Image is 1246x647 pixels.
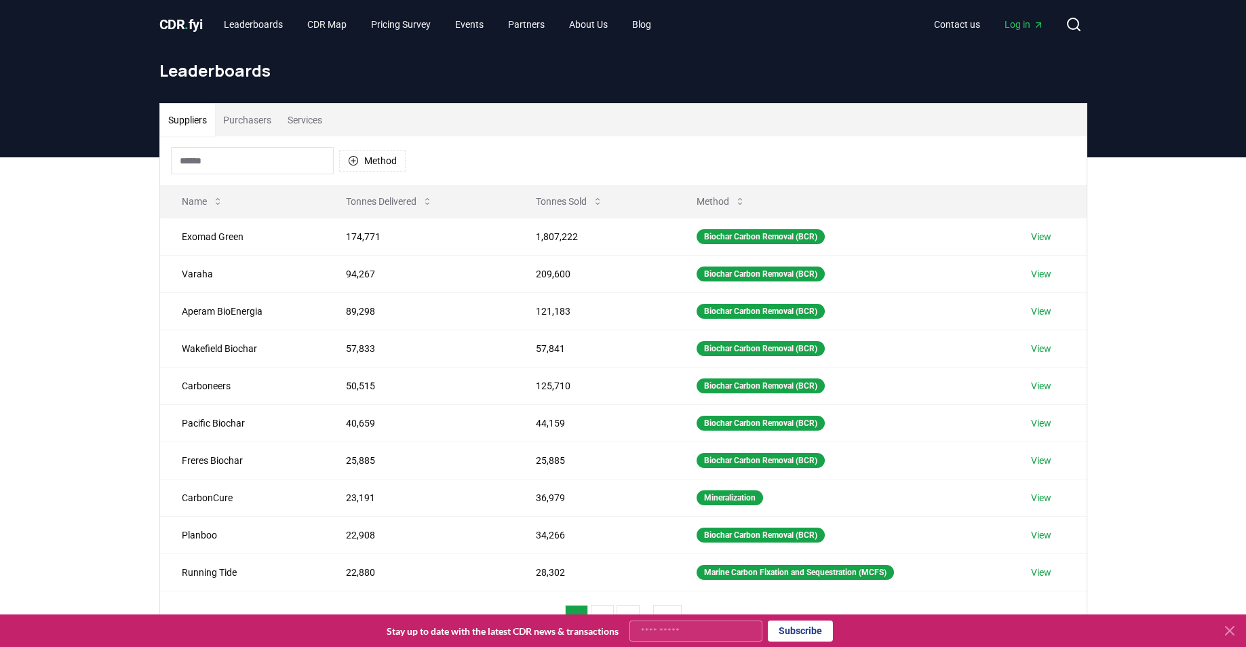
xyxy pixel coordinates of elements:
button: 3 [617,605,640,632]
td: 94,267 [324,255,513,292]
td: 34,266 [514,516,675,553]
td: 23,191 [324,479,513,516]
td: 25,885 [514,442,675,479]
td: 209,600 [514,255,675,292]
a: Pricing Survey [360,12,442,37]
nav: Main [923,12,1055,37]
a: CDR.fyi [159,15,203,34]
button: Tonnes Delivered [335,188,444,215]
td: Freres Biochar [160,442,325,479]
a: Blog [621,12,662,37]
a: About Us [558,12,619,37]
button: Method [339,150,406,172]
a: View [1031,528,1051,542]
a: Contact us [923,12,991,37]
a: Partners [497,12,556,37]
a: View [1031,230,1051,243]
td: 25,885 [324,442,513,479]
td: 121,183 [514,292,675,330]
a: View [1031,566,1051,579]
a: Leaderboards [213,12,294,37]
div: Mineralization [697,490,763,505]
td: Carboneers [160,367,325,404]
span: . [184,16,189,33]
td: Varaha [160,255,325,292]
td: 22,908 [324,516,513,553]
nav: Main [213,12,662,37]
div: Biochar Carbon Removal (BCR) [697,416,825,431]
a: View [1031,305,1051,318]
button: 2 [591,605,614,632]
td: 44,159 [514,404,675,442]
a: CDR Map [296,12,357,37]
button: Method [686,188,756,215]
td: Wakefield Biochar [160,330,325,367]
button: 21 [653,605,682,632]
div: Biochar Carbon Removal (BCR) [697,341,825,356]
span: Log in [1005,18,1044,31]
td: 174,771 [324,218,513,255]
button: Suppliers [160,104,215,136]
button: next page [684,605,707,632]
td: 57,833 [324,330,513,367]
a: View [1031,379,1051,393]
td: 50,515 [324,367,513,404]
a: View [1031,416,1051,430]
td: CarbonCure [160,479,325,516]
div: Biochar Carbon Removal (BCR) [697,528,825,543]
div: Marine Carbon Fixation and Sequestration (MCFS) [697,565,894,580]
h1: Leaderboards [159,60,1087,81]
span: CDR fyi [159,16,203,33]
button: Services [279,104,330,136]
button: Purchasers [215,104,279,136]
td: 28,302 [514,553,675,591]
button: 1 [565,605,588,632]
td: 125,710 [514,367,675,404]
td: 40,659 [324,404,513,442]
button: Name [171,188,234,215]
td: Aperam BioEnergia [160,292,325,330]
li: ... [642,610,650,627]
td: Running Tide [160,553,325,591]
div: Biochar Carbon Removal (BCR) [697,378,825,393]
a: View [1031,267,1051,281]
td: 89,298 [324,292,513,330]
button: Tonnes Sold [525,188,614,215]
a: View [1031,342,1051,355]
div: Biochar Carbon Removal (BCR) [697,453,825,468]
td: 57,841 [514,330,675,367]
td: 36,979 [514,479,675,516]
a: Log in [994,12,1055,37]
div: Biochar Carbon Removal (BCR) [697,229,825,244]
a: Events [444,12,494,37]
a: View [1031,454,1051,467]
td: 22,880 [324,553,513,591]
td: Planboo [160,516,325,553]
td: Pacific Biochar [160,404,325,442]
div: Biochar Carbon Removal (BCR) [697,304,825,319]
td: 1,807,222 [514,218,675,255]
div: Biochar Carbon Removal (BCR) [697,267,825,281]
a: View [1031,491,1051,505]
td: Exomad Green [160,218,325,255]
